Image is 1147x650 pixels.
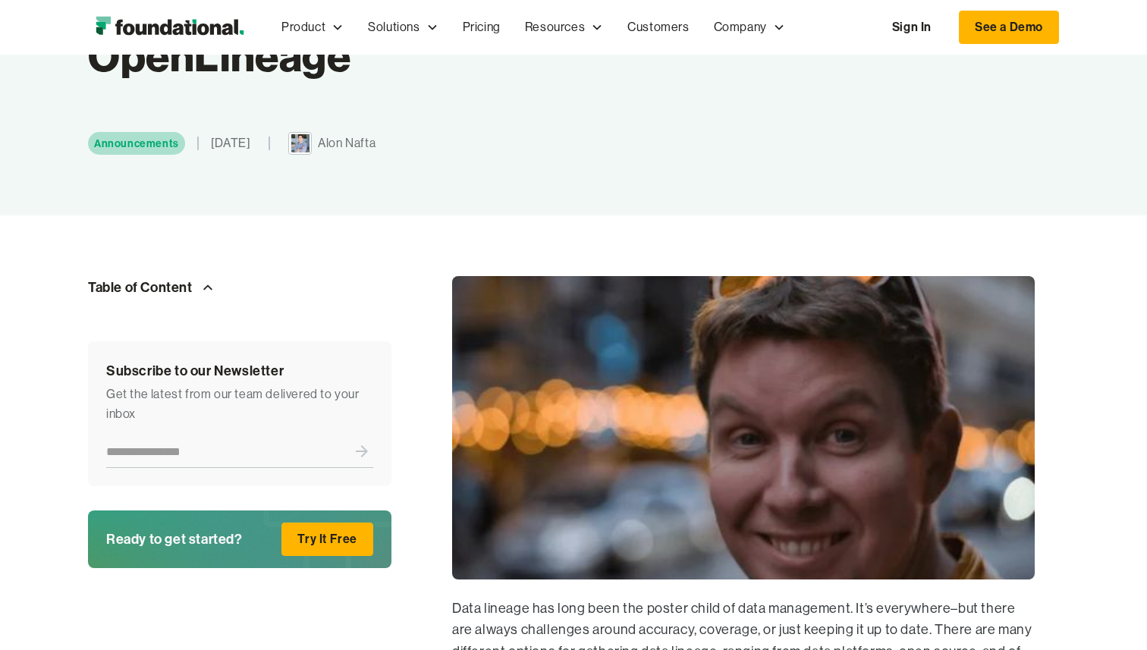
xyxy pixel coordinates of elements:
a: Category [88,132,185,155]
a: Sign In [877,11,947,43]
input: Submit [350,435,373,467]
iframe: Chat Widget [874,474,1147,650]
a: See a Demo [959,11,1059,44]
div: Solutions [356,2,450,52]
div: Alon Nafta [318,133,376,153]
div: Table of Content [88,276,193,299]
form: Newsletter Form [106,435,373,468]
div: Get the latest from our team delivered to your inbox [106,385,373,423]
img: Arrow [199,278,217,297]
a: Pricing [451,2,513,52]
div: Company [714,17,767,37]
div: Company [702,2,797,52]
div: Announcements [94,135,179,152]
a: Customers [615,2,701,52]
div: וידג'ט של צ'אט [874,474,1147,650]
div: [DATE] [211,133,251,153]
div: Ready to get started? [106,528,243,551]
div: Resources [525,17,585,37]
a: Try It Free [281,523,373,556]
img: Foundational Logo [88,12,251,42]
div: Subscribe to our Newsletter [106,360,373,382]
div: Solutions [368,17,420,37]
div: Resources [513,2,615,52]
div: Product [281,17,325,37]
a: home [88,12,251,42]
div: Product [269,2,356,52]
